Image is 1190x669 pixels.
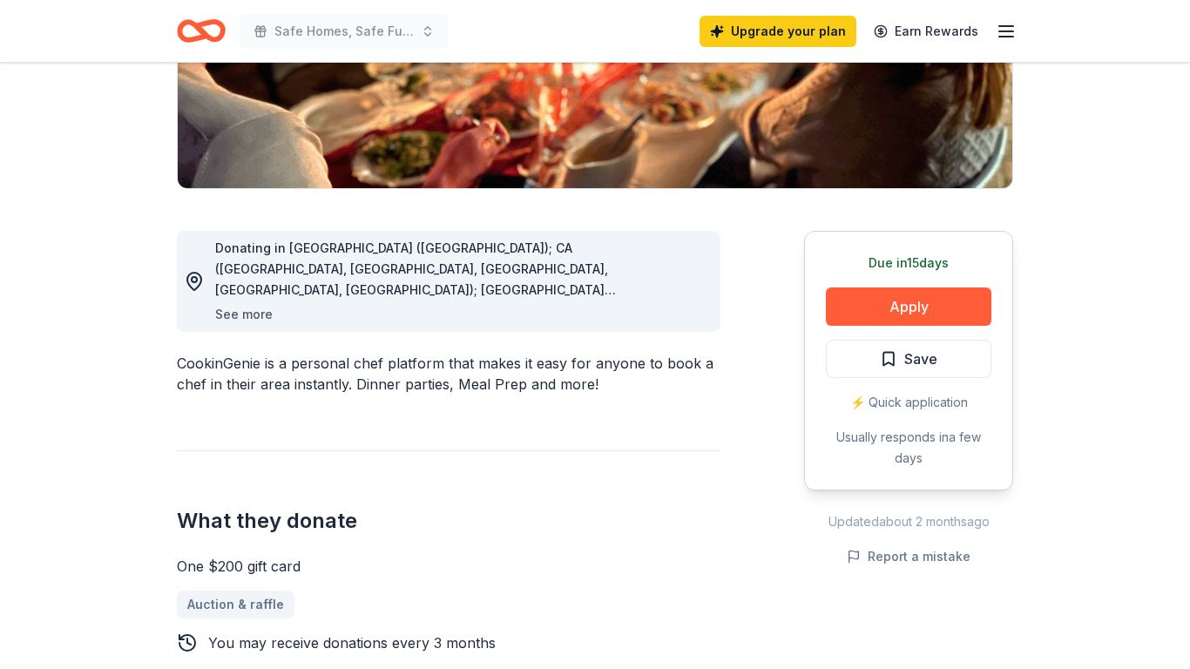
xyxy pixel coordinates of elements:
div: Due in 15 days [826,253,991,274]
a: Home [177,10,226,51]
button: Safe Homes, Safe Futures Family Resource Fair [240,14,449,49]
div: CookinGenie is a personal chef platform that makes it easy for anyone to book a chef in their are... [177,353,720,395]
button: Save [826,340,991,378]
a: Upgrade your plan [700,16,856,47]
div: ⚡️ Quick application [826,392,991,413]
a: Earn Rewards [863,16,989,47]
button: See more [215,304,273,325]
button: Report a mistake [847,546,970,567]
div: Updated about 2 months ago [804,511,1013,532]
button: Apply [826,287,991,326]
a: Auction & raffle [177,591,294,618]
div: You may receive donations every 3 months [208,632,496,653]
h2: What they donate [177,507,720,535]
div: Usually responds in a few days [826,427,991,469]
div: One $200 gift card [177,556,720,577]
span: Save [904,348,937,370]
span: Safe Homes, Safe Futures Family Resource Fair [274,21,414,42]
